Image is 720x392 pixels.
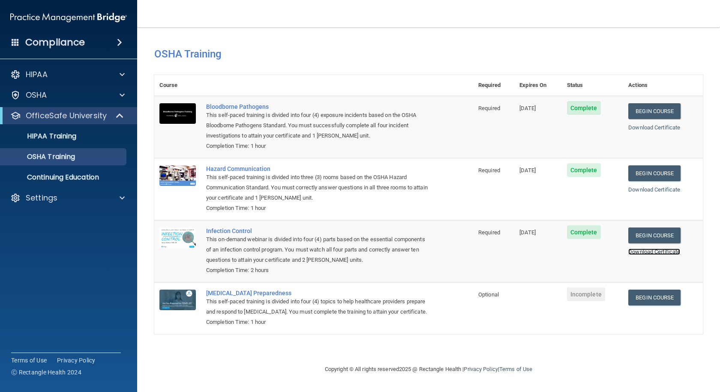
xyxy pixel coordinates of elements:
a: Bloodborne Pathogens [206,103,430,110]
th: Status [562,75,624,96]
a: Privacy Policy [57,356,96,365]
p: OSHA [26,90,47,100]
span: [DATE] [519,167,536,174]
span: Complete [567,225,601,239]
div: Completion Time: 1 hour [206,317,430,327]
a: Privacy Policy [464,366,498,372]
a: Begin Course [628,227,681,243]
span: Incomplete [567,287,605,301]
p: OfficeSafe University [26,111,107,121]
div: Completion Time: 1 hour [206,203,430,213]
a: Begin Course [628,290,681,305]
a: Begin Course [628,165,681,181]
p: OSHA Training [6,153,75,161]
a: OfficeSafe University [10,111,124,121]
a: OSHA [10,90,125,100]
div: This on-demand webinar is divided into four (4) parts based on the essential components of an inf... [206,234,430,265]
div: Completion Time: 1 hour [206,141,430,151]
a: Begin Course [628,103,681,119]
a: HIPAA [10,69,125,80]
span: [DATE] [519,229,536,236]
p: Settings [26,193,57,203]
a: Hazard Communication [206,165,430,172]
h4: Compliance [25,36,85,48]
span: Optional [478,291,499,298]
a: Download Certificate [628,186,680,193]
div: This self-paced training is divided into four (4) topics to help healthcare providers prepare and... [206,296,430,317]
a: Download Certificate [628,248,680,255]
p: Continuing Education [6,173,123,182]
a: Terms of Use [11,356,47,365]
th: Actions [623,75,703,96]
th: Expires On [514,75,561,96]
span: Required [478,167,500,174]
h4: OSHA Training [154,48,703,60]
div: Completion Time: 2 hours [206,265,430,275]
a: Infection Control [206,227,430,234]
span: Complete [567,101,601,115]
a: Download Certificate [628,124,680,131]
span: [DATE] [519,105,536,111]
a: [MEDICAL_DATA] Preparedness [206,290,430,296]
a: Terms of Use [499,366,532,372]
div: This self-paced training is divided into three (3) rooms based on the OSHA Hazard Communication S... [206,172,430,203]
th: Course [154,75,201,96]
div: This self-paced training is divided into four (4) exposure incidents based on the OSHA Bloodborne... [206,110,430,141]
span: Required [478,229,500,236]
a: Settings [10,193,125,203]
span: Ⓒ Rectangle Health 2024 [11,368,81,377]
th: Required [473,75,514,96]
div: Copyright © All rights reserved 2025 @ Rectangle Health | | [272,356,585,383]
p: HIPAA [26,69,48,80]
span: Complete [567,163,601,177]
img: PMB logo [10,9,127,26]
span: Required [478,105,500,111]
p: HIPAA Training [6,132,76,141]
